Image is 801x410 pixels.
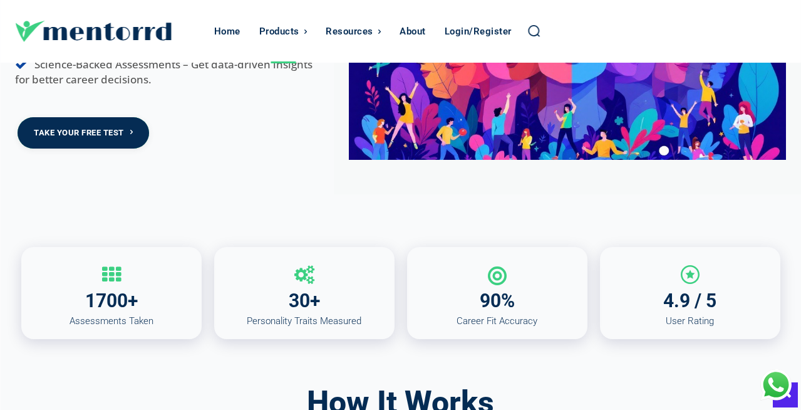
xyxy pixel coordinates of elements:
[420,290,575,312] p: 90%
[15,21,208,42] a: Logo
[527,24,541,38] a: Search
[34,290,189,312] p: 1700+
[612,290,768,312] p: 4.9 / 5
[612,315,768,327] p: User Rating
[420,315,575,327] p: Career Fit Accuracy
[18,117,149,148] a: Take Your Free Test
[227,315,382,327] p: Personality Traits Measured
[34,315,189,327] p: Assessments Taken
[227,290,382,312] p: 30+
[760,369,792,401] div: Chat with Us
